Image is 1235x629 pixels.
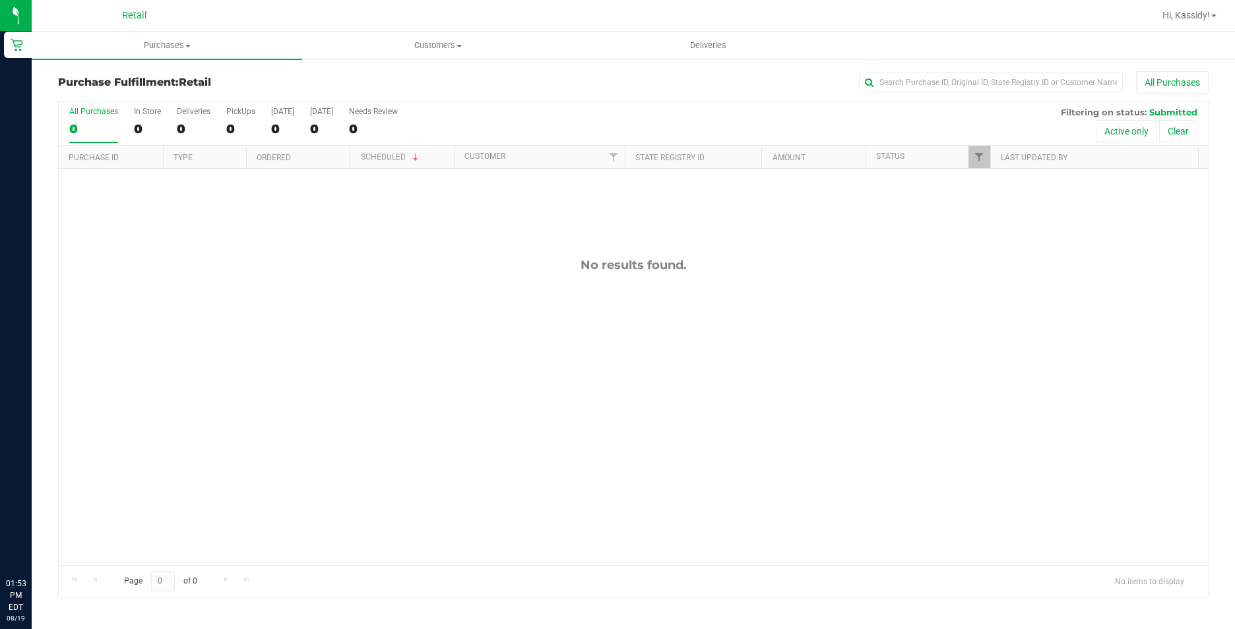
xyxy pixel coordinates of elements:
[361,152,421,162] a: Scheduled
[349,107,398,116] div: Needs Review
[6,613,26,623] p: 08/19
[271,107,294,116] div: [DATE]
[122,10,147,21] span: Retail
[1096,120,1157,142] button: Active only
[134,121,161,136] div: 0
[32,40,302,51] span: Purchases
[773,153,806,162] a: Amount
[32,32,302,59] a: Purchases
[464,152,505,161] a: Customer
[179,76,211,88] span: Retail
[177,107,210,116] div: Deliveries
[113,571,208,591] span: Page of 0
[69,121,118,136] div: 0
[257,153,291,162] a: Ordered
[226,121,255,136] div: 0
[302,32,573,59] a: Customers
[573,32,844,59] a: Deliveries
[603,146,625,168] a: Filter
[303,40,572,51] span: Customers
[310,121,333,136] div: 0
[177,121,210,136] div: 0
[58,76,441,88] h3: Purchase Fulfillment:
[1104,571,1195,591] span: No items to display
[1159,120,1197,142] button: Clear
[6,578,26,613] p: 01:53 PM EDT
[310,107,333,116] div: [DATE]
[10,38,23,51] inline-svg: Retail
[635,153,705,162] a: State Registry ID
[59,258,1208,272] div: No results found.
[69,153,119,162] a: Purchase ID
[271,121,294,136] div: 0
[174,153,193,162] a: Type
[69,107,118,116] div: All Purchases
[968,146,990,168] a: Filter
[1162,10,1210,20] span: Hi, Kassidy!
[1001,153,1067,162] a: Last Updated By
[226,107,255,116] div: PickUps
[349,121,398,136] div: 0
[672,40,744,51] span: Deliveries
[1061,107,1147,117] span: Filtering on status:
[1149,107,1197,117] span: Submitted
[859,73,1123,92] input: Search Purchase ID, Original ID, State Registry ID or Customer Name...
[1136,71,1209,94] button: All Purchases
[134,107,161,116] div: In Store
[876,152,904,161] a: Status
